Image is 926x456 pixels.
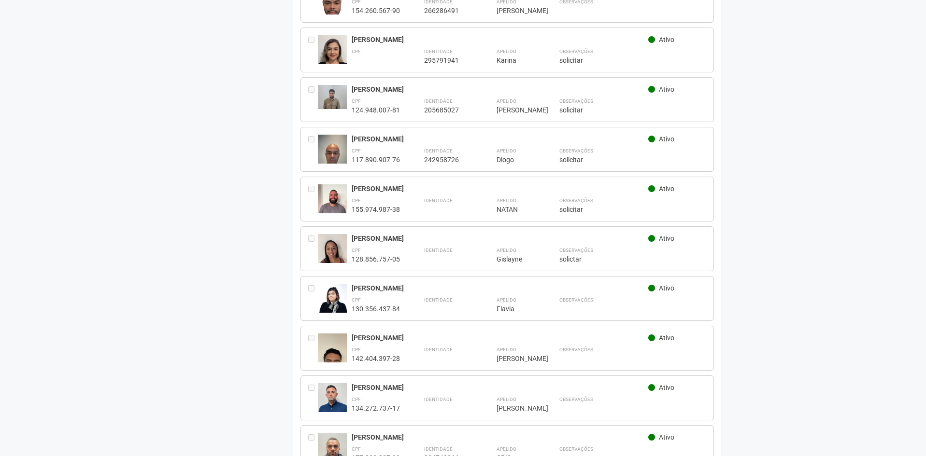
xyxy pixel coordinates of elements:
span: Ativo [659,334,674,342]
div: Entre em contato com a Aministração para solicitar o cancelamento ou 2a via [308,234,318,263]
strong: Observações [559,397,593,402]
strong: Observações [559,347,593,352]
div: Entre em contato com a Aministração para solicitar o cancelamento ou 2a via [308,85,318,114]
span: Ativo [659,185,674,193]
div: 205685027 [424,106,472,114]
div: Entre em contato com a Aministração para solicitar o cancelamento ou 2a via [308,184,318,214]
div: solicitar [559,155,707,164]
strong: Observações [559,148,593,153]
div: [PERSON_NAME] [352,35,649,44]
div: solicitar [559,56,707,65]
strong: Observações [559,49,593,54]
strong: Identidade [424,446,453,452]
strong: Apelido [497,198,516,203]
strong: Identidade [424,347,453,352]
strong: Identidade [424,198,453,203]
div: [PERSON_NAME] [497,404,535,413]
strong: Identidade [424,49,453,54]
span: Ativo [659,384,674,391]
span: Ativo [659,284,674,292]
strong: Identidade [424,148,453,153]
div: 128.856.757-05 [352,255,400,263]
strong: Observações [559,198,593,203]
img: user.jpg [318,85,347,109]
strong: Observações [559,98,593,104]
div: [PERSON_NAME] [352,433,649,442]
strong: Identidade [424,248,453,253]
span: Ativo [659,85,674,93]
strong: Observações [559,297,593,303]
div: 266286491 [424,6,472,15]
strong: Apelido [497,446,516,452]
div: solicitar [559,205,707,214]
strong: Observações [559,248,593,253]
div: Diogo [497,155,535,164]
div: 134.272.737-17 [352,404,400,413]
div: 130.356.437-84 [352,304,400,313]
strong: CPF [352,98,361,104]
strong: CPF [352,347,361,352]
span: Ativo [659,235,674,242]
div: [PERSON_NAME] [352,333,649,342]
div: 117.890.907-76 [352,155,400,164]
strong: Identidade [424,397,453,402]
div: Entre em contato com a Aministração para solicitar o cancelamento ou 2a via [308,135,318,164]
div: [PERSON_NAME] [352,284,649,292]
div: [PERSON_NAME] [352,184,649,193]
div: solictar [559,255,707,263]
strong: Observações [559,446,593,452]
span: Ativo [659,36,674,43]
strong: CPF [352,297,361,303]
img: user.jpg [318,284,347,320]
div: [PERSON_NAME] [497,6,535,15]
img: user.jpg [318,234,347,273]
strong: CPF [352,198,361,203]
strong: Identidade [424,98,453,104]
img: user.jpg [318,383,347,416]
div: solicitar [559,106,707,114]
strong: Apelido [497,347,516,352]
strong: CPF [352,446,361,452]
div: NATAN [497,205,535,214]
div: 124.948.007-81 [352,106,400,114]
div: [PERSON_NAME] [352,234,649,243]
div: Entre em contato com a Aministração para solicitar o cancelamento ou 2a via [308,35,318,65]
div: 242958726 [424,155,472,164]
img: user.jpg [318,333,347,385]
strong: Apelido [497,397,516,402]
div: [PERSON_NAME] [497,354,535,363]
div: Entre em contato com a Aministração para solicitar o cancelamento ou 2a via [308,284,318,313]
strong: CPF [352,148,361,153]
div: [PERSON_NAME] [352,135,649,143]
strong: CPF [352,49,361,54]
div: 142.404.397-28 [352,354,400,363]
img: user.jpg [318,184,347,223]
strong: Identidade [424,297,453,303]
img: user.jpg [318,135,347,186]
div: Gislayne [497,255,535,263]
strong: Apelido [497,248,516,253]
span: Ativo [659,135,674,143]
div: 155.974.987-38 [352,205,400,214]
strong: Apelido [497,297,516,303]
strong: Apelido [497,49,516,54]
div: [PERSON_NAME] [352,383,649,392]
span: Ativo [659,433,674,441]
div: [PERSON_NAME] [352,85,649,94]
div: Karina [497,56,535,65]
div: Flavia [497,304,535,313]
strong: Apelido [497,98,516,104]
div: Entre em contato com a Aministração para solicitar o cancelamento ou 2a via [308,383,318,413]
div: [PERSON_NAME] [497,106,535,114]
div: 154.260.567-90 [352,6,400,15]
strong: CPF [352,248,361,253]
div: 295791941 [424,56,472,65]
div: Entre em contato com a Aministração para solicitar o cancelamento ou 2a via [308,333,318,363]
strong: CPF [352,397,361,402]
strong: Apelido [497,148,516,153]
img: user.jpg [318,35,347,74]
